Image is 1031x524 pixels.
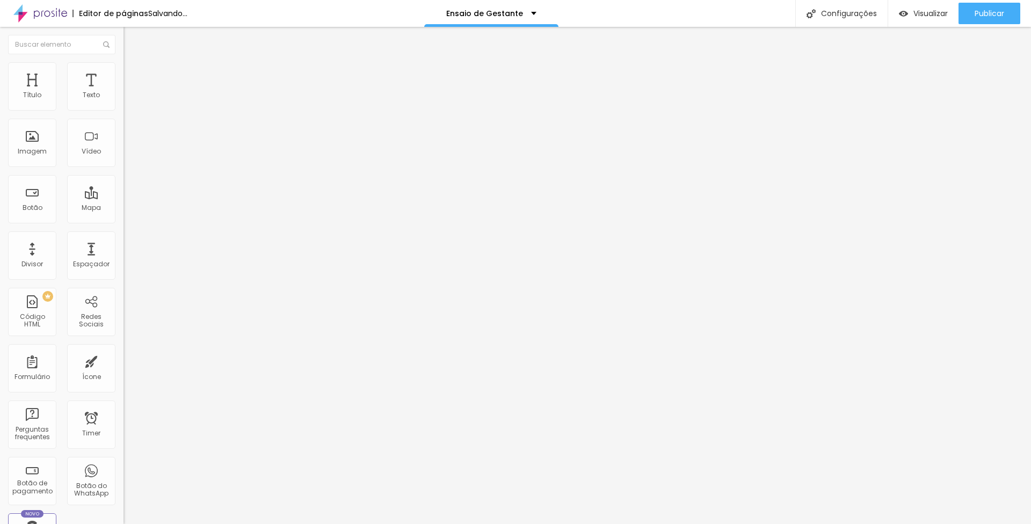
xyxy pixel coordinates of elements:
[959,3,1020,24] button: Publicar
[18,148,47,155] div: Imagem
[14,373,50,381] div: Formulário
[11,313,53,329] div: Código HTML
[23,204,42,212] div: Botão
[70,482,112,498] div: Botão do WhatsApp
[913,9,948,18] span: Visualizar
[21,260,43,268] div: Divisor
[807,9,816,18] img: Icone
[103,41,110,48] img: Icone
[70,313,112,329] div: Redes Sociais
[82,430,100,437] div: Timer
[899,9,908,18] img: view-1.svg
[888,3,959,24] button: Visualizar
[11,426,53,441] div: Perguntas frequentes
[11,479,53,495] div: Botão de pagamento
[73,260,110,268] div: Espaçador
[82,373,101,381] div: Ícone
[23,91,41,99] div: Título
[446,10,523,17] p: Ensaio de Gestante
[83,91,100,99] div: Texto
[975,9,1004,18] span: Publicar
[8,35,115,54] input: Buscar elemento
[21,510,44,518] div: Novo
[82,148,101,155] div: Vídeo
[82,204,101,212] div: Mapa
[148,10,187,17] div: Salvando...
[72,10,148,17] div: Editor de páginas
